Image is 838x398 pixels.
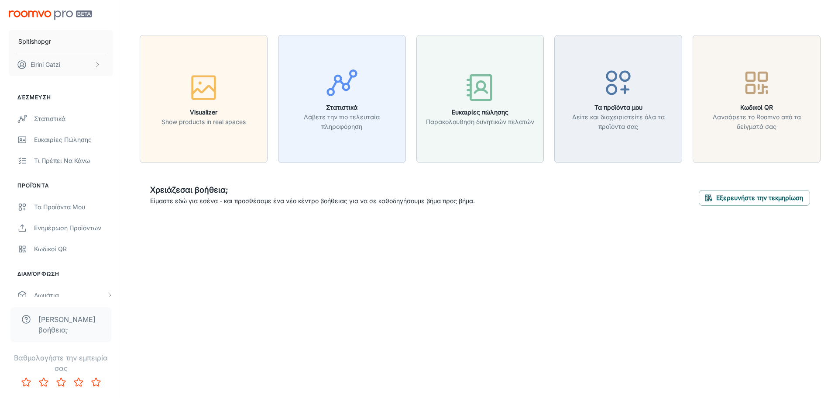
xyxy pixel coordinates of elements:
a: Τα προϊόντα μουΔείτε και διαχειριστείτε όλα τα προϊόντα σας [554,94,682,103]
div: Ευκαιρίες πώλησης [34,135,113,145]
p: Eirini Gatzi [31,60,60,69]
button: ΣτατιστικάΛάβετε την πιο τελευταία πληροφόρηση [278,35,406,163]
div: Τα προϊόντα μου [34,202,113,212]
button: Εξερευνήστε την τεκμηρίωση [699,190,810,206]
button: Ευκαιρίες πώλησηςΠαρακολούθηση δυνητικών πελατών [416,35,544,163]
div: Κωδικοί QR [34,244,113,254]
div: Στατιστικά [34,114,113,124]
h6: Visualizer [161,107,246,117]
button: Eirini Gatzi [9,53,113,76]
p: Παρακολούθηση δυνητικών πελατών [426,117,534,127]
p: Show products in real spaces [161,117,246,127]
a: ΣτατιστικάΛάβετε την πιο τελευταία πληροφόρηση [278,94,406,103]
img: Roomvo PRO Beta [9,10,92,20]
p: Λανσάρετε το Roomvo από τα δείγματά σας [698,112,815,132]
button: Τα προϊόντα μουΔείτε και διαχειριστείτε όλα τα προϊόντα σας [554,35,682,163]
h6: Κωδικοί QR [698,103,815,112]
h6: Ευκαιρίες πώλησης [426,107,534,117]
div: Ενημέρωση Προϊόντων [34,223,113,233]
p: Είμαστε εδώ για εσένα - και προσθέσαμε ένα νέο κέντρο βοήθειας για να σε καθοδηγήσουμε βήμα προς ... [150,196,475,206]
p: Δείτε και διαχειριστείτε όλα τα προϊόντα σας [560,112,677,132]
button: VisualizerShow products in real spaces [140,35,268,163]
h6: Στατιστικά [284,103,400,112]
div: Τι πρέπει να κάνω [34,156,113,166]
h6: Χρειάζεσαι βοήθεια; [150,184,475,196]
a: Εξερευνήστε την τεκμηρίωση [699,193,810,201]
button: Κωδικοί QRΛανσάρετε το Roomvo από τα δείγματά σας [693,35,821,163]
h6: Τα προϊόντα μου [560,103,677,112]
a: Ευκαιρίες πώλησηςΠαρακολούθηση δυνητικών πελατών [416,94,544,103]
button: Spitishopgr [9,30,113,53]
a: Κωδικοί QRΛανσάρετε το Roomvo από τα δείγματά σας [693,94,821,103]
p: Spitishopgr [18,37,51,46]
p: Λάβετε την πιο τελευταία πληροφόρηση [284,112,400,132]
